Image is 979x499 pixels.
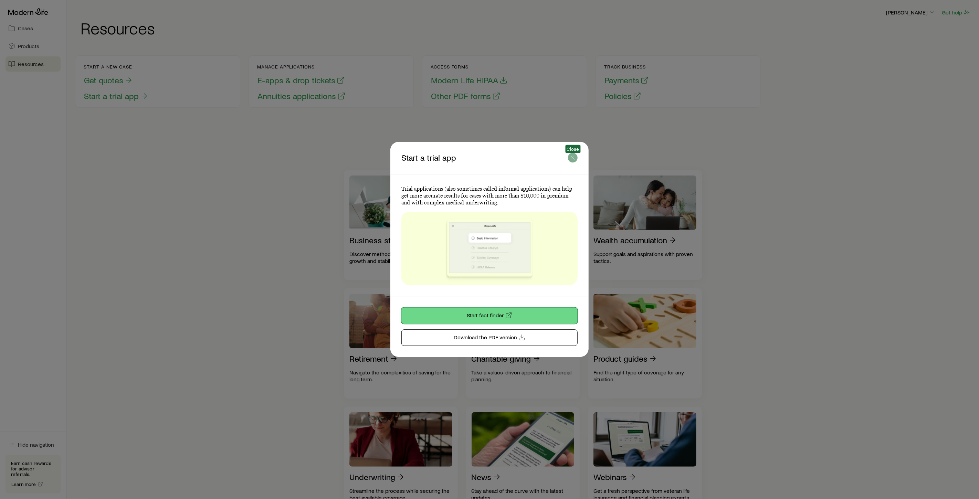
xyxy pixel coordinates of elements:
[401,330,578,346] a: Download the PDF version
[401,212,578,285] img: Start trial app
[401,308,578,324] a: Start fact finder
[401,185,578,206] p: Trial applications (also sometimes called informal applications) can help get more accurate resul...
[567,146,579,152] span: Close
[401,153,568,163] p: Start a trial app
